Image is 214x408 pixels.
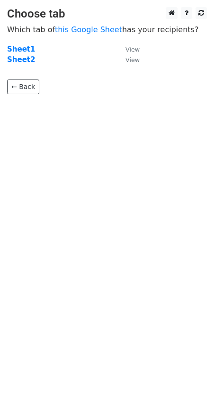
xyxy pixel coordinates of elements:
[116,45,140,53] a: View
[7,45,35,53] a: Sheet1
[116,55,140,64] a: View
[7,80,39,94] a: ← Back
[7,25,207,35] p: Which tab of has your recipients?
[7,7,207,21] h3: Choose tab
[125,46,140,53] small: View
[55,25,122,34] a: this Google Sheet
[125,56,140,63] small: View
[7,55,35,64] a: Sheet2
